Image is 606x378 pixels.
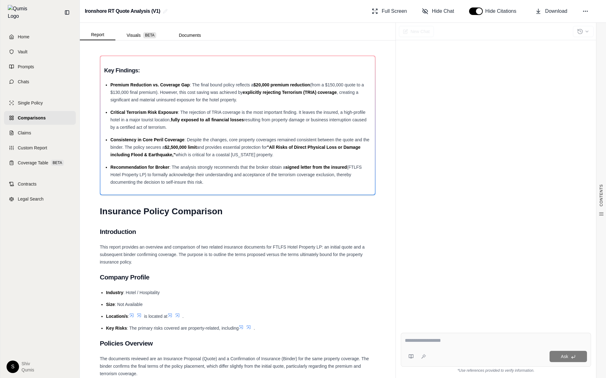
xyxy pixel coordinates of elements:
span: Custom Report [18,145,47,151]
button: Documents [167,30,212,40]
span: $20,000 premium reduction [254,82,310,87]
span: signed letter from the insured [285,165,347,170]
button: Report [80,30,115,40]
span: Key Risks [106,326,127,331]
div: *Use references provided to verify information. [401,367,591,373]
span: CONTENTS [599,184,604,206]
h2: Ironshore RT Quote Analysis (V1) [85,6,160,17]
button: Visuals [115,30,167,40]
span: : Not Available [115,302,143,307]
span: Legal Search [18,196,44,202]
span: Size [106,302,115,307]
span: Home [18,34,29,40]
span: Industry [106,290,123,295]
span: Premium Reduction vs. Coverage Gap [110,82,190,87]
span: which is critical for a coastal [US_STATE] property. [176,152,274,157]
span: Comparisons [18,115,46,121]
button: Download [533,5,570,17]
span: Ask [561,354,568,359]
span: Full Screen [382,7,407,15]
div: S [7,361,19,373]
button: Hide Chat [419,5,457,17]
span: Vault [18,49,27,55]
span: Single Policy [18,100,43,106]
span: Location/s [106,314,128,319]
span: fully exposed to all financial losses [171,117,244,122]
button: Collapse sidebar [62,7,72,17]
a: Coverage TableBETA [4,156,76,170]
span: The documents reviewed are an Insurance Proposal (Quote) and a Confirmation of Insurance (Binder)... [100,356,369,376]
span: Critical Terrorism Risk Exposure [110,110,178,115]
span: Claims [18,130,31,136]
span: Chats [18,79,29,85]
h1: Insurance Policy Comparison [100,203,376,220]
span: Qumis [22,367,34,373]
h3: Key Findings: [104,65,371,76]
span: (from a $150,000 quote to a $130,000 final premium). However, this cost saving was achieved by [110,82,364,95]
span: Prompts [18,64,34,70]
button: Ask [550,351,587,362]
span: $2,500,000 limit [165,145,197,150]
button: Full Screen [369,5,410,17]
span: "All Risks of Direct Physical Loss or Damage including Flood & Earthquake," [110,145,361,157]
span: explicitly rejecting Terrorism (TRIA) coverage [243,90,337,95]
a: Contracts [4,177,76,191]
a: Custom Report [4,141,76,155]
h2: Introduction [100,225,376,238]
span: is located at [144,314,167,319]
span: and provides essential protection for [197,145,267,150]
span: Shiv [22,361,34,367]
span: Coverage Table [18,160,48,166]
img: Qumis Logo [8,5,31,20]
a: Home [4,30,76,44]
span: : The primary risks covered are property-related, including [127,326,239,331]
span: Consistency in Core Peril Coverage [110,137,184,142]
span: Download [545,7,567,15]
span: : The analysis strongly recommends that the broker obtain a [169,165,285,170]
h2: Policies Overview [100,337,376,350]
span: : Hotel / Hospitality [123,290,160,295]
span: . [182,314,184,319]
span: This report provides an overview and comparison of two related insurance documents for FTLFS Hote... [100,245,365,264]
a: Vault [4,45,76,59]
a: Single Policy [4,96,76,110]
span: : [128,314,129,319]
span: BETA [143,32,156,38]
a: Chats [4,75,76,89]
a: Claims [4,126,76,140]
a: Prompts [4,60,76,74]
a: Comparisons [4,111,76,125]
span: : The final bound policy reflects a [190,82,253,87]
span: (FTLFS Hotel Property LP) to formally acknowledge their understanding and acceptance of the terro... [110,165,362,185]
span: Contracts [18,181,36,187]
span: Recommendation for Broker [110,165,169,170]
span: : Despite the changes, core property coverages remained consistent between the quote and the bind... [110,137,369,150]
h2: Company Profile [100,271,376,284]
span: . [254,326,255,331]
a: Legal Search [4,192,76,206]
span: Hide Chat [432,7,454,15]
span: BETA [51,160,64,166]
span: Hide Citations [485,7,520,15]
span: : The rejection of TRIA coverage is the most important finding. It leaves the insured, a high-pro... [110,110,366,122]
